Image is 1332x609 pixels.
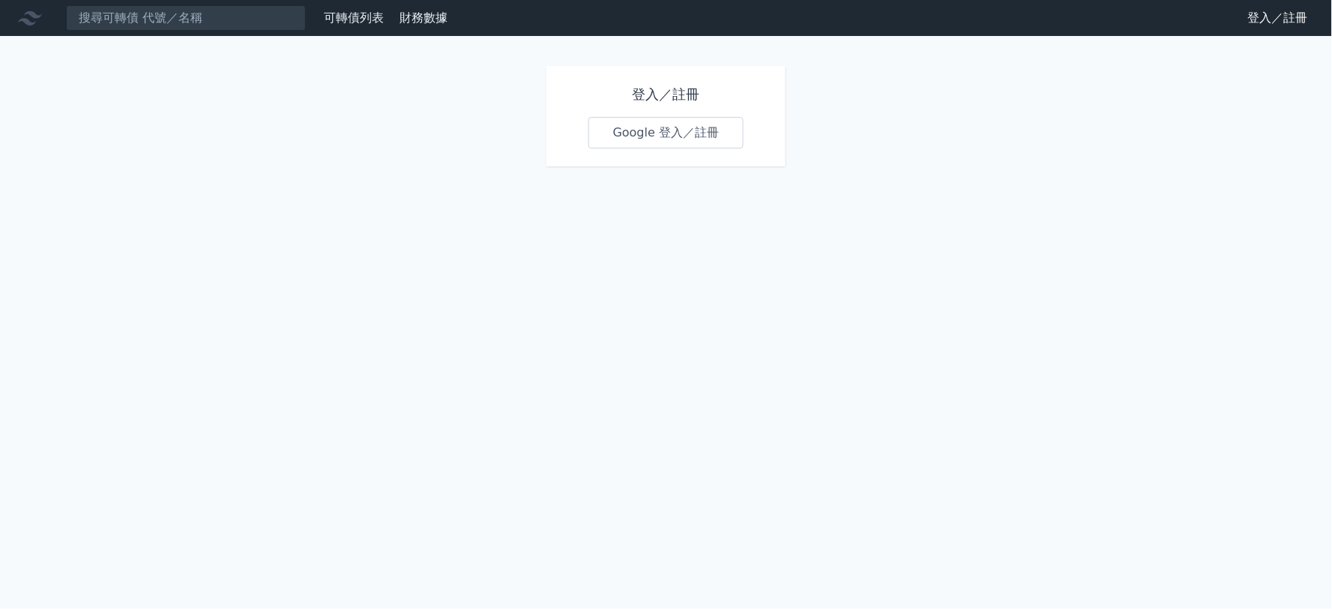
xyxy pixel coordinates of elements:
[324,10,384,25] a: 可轉債列表
[1236,6,1320,30] a: 登入／註冊
[588,84,744,105] h1: 登入／註冊
[66,5,306,31] input: 搜尋可轉債 代號／名稱
[588,117,744,148] a: Google 登入／註冊
[400,10,447,25] a: 財務數據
